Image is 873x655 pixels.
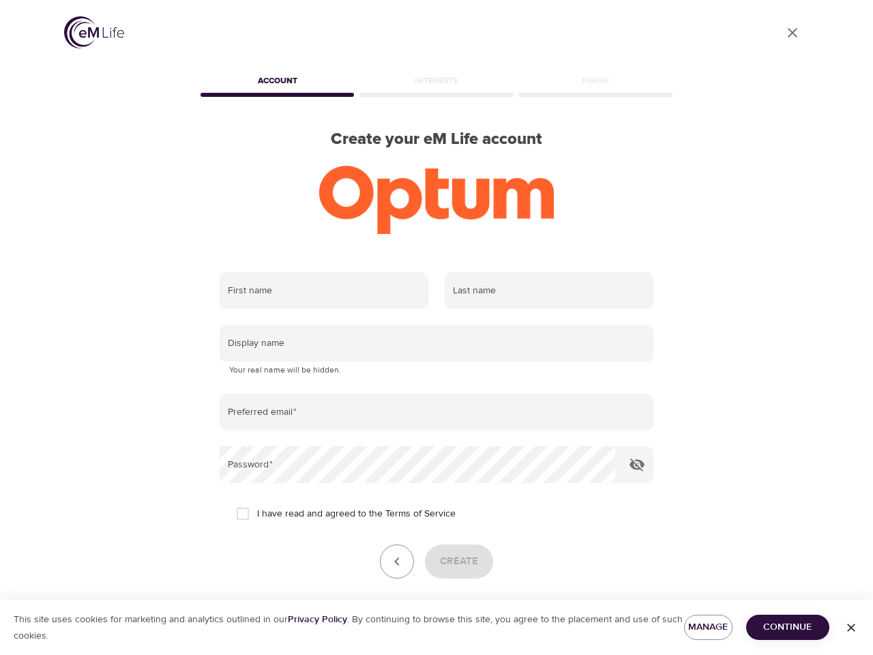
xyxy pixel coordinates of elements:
[695,619,722,636] span: Manage
[319,166,554,234] img: Optum-logo-ora-RGB.png
[288,613,347,626] a: Privacy Policy
[757,619,818,636] span: Continue
[257,507,456,521] span: I have read and agreed to the
[385,507,456,521] a: Terms of Service
[64,16,124,48] img: logo
[198,130,675,149] h2: Create your eM Life account
[229,364,644,377] p: Your real name will be hidden.
[684,615,733,640] button: Manage
[776,16,809,49] a: close
[746,615,829,640] button: Continue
